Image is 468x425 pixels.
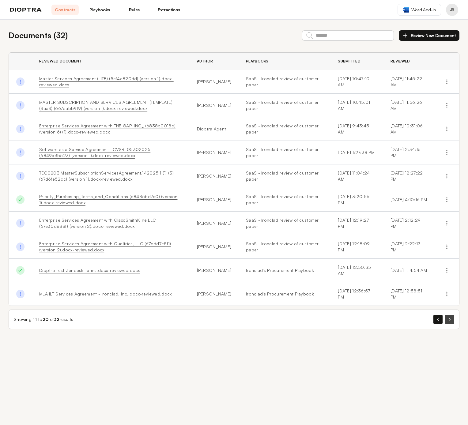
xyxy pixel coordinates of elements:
h2: Documents ( 32 ) [9,29,68,41]
a: Enterprise Services Agreement with GlaxoSmithKline LLC (67e30d888f) (version 2).docx-reviewed.docx [39,217,156,229]
a: SaaS - Ironclad review of customer paper [246,194,323,206]
img: Done [16,148,25,156]
td: [DATE] 10:45:01 AM [330,94,383,117]
td: [DATE] 10:47:10 AM [330,70,383,94]
td: [PERSON_NAME] [190,164,239,188]
td: [PERSON_NAME] [190,70,239,94]
img: Done [16,125,25,133]
img: word [403,7,409,13]
td: [PERSON_NAME] [190,141,239,164]
a: SaaS - Ironclad review of customer paper [246,217,323,229]
td: [DATE] 12:27:22 PM [383,164,435,188]
td: [DATE] 11:45:22 AM [383,70,435,94]
td: [DATE] 2:34:16 PM [383,141,435,164]
a: SaaS - Ironclad review of customer paper [246,76,323,88]
img: Done [16,77,25,86]
a: Enterprise Services Agreement with Qualtrics, LLC (67ddd7e5f1) (version 2).docx-reviewed.docx [39,241,171,252]
td: [PERSON_NAME] [190,188,239,212]
th: Submitted [330,53,383,70]
td: [PERSON_NAME] [190,94,239,117]
a: Dioptra Test Zendesk Terms.docx-reviewed.docx [39,268,140,273]
a: SaaS - Ironclad review of customer paper [246,241,323,253]
img: Done [16,266,25,274]
a: MASTER SUBSCRIPTION AND SERVICES AGREEMENT (TEMPLATE) (SaaS) (667dabb9f9) (version 1).docx-review... [39,100,172,111]
a: Software as a Service Agreement - CVSRL05302025 (6849a3b523) (version 1).docx-reviewed.docx [39,147,150,158]
td: [DATE] 1:27:38 PM [330,141,383,164]
td: [DATE] 10:31:06 AM [383,117,435,141]
td: [DATE] 12:58:51 PM [383,282,435,306]
button: Review New Document [399,30,459,41]
a: MLA ILT Services Agreement - Ironclad, Inc..docx-reviewed.docx [39,291,172,296]
a: Enterprise Services Agreement with THE GAP, INC_ (6838b0018d) (version 6) (1).docx-reviewed.docx [39,123,175,134]
a: SaaS - Ironclad review of customer paper [246,170,323,182]
img: logo [10,8,42,12]
img: Done [16,243,25,251]
a: Word Add-in [398,4,441,16]
td: [DATE] 2:12:29 PM [383,212,435,235]
span: 20 [43,317,49,322]
td: [PERSON_NAME] [190,259,239,282]
td: [DATE] 12:50:35 AM [330,259,383,282]
td: [DATE] 12:36:57 PM [330,282,383,306]
img: Done [16,101,25,109]
button: Next [445,315,454,324]
a: Master Services Agreement (LITE) (5ef4e820dd) (version 1).docx-reviewed.docx [39,76,174,87]
a: TEC0203.MasterSubscriptionServicesAgreement.142025 1 (1) (3) (67d6fe52dc) (version 1).docx-review... [39,170,174,182]
td: [DATE] 2:22:13 PM [383,235,435,259]
span: 11 [33,317,37,322]
td: [DATE] 11:04:24 AM [330,164,383,188]
th: Author [190,53,239,70]
td: [DATE] 12:18:09 PM [330,235,383,259]
th: Reviewed [383,53,435,70]
img: Done [16,172,25,180]
button: Profile menu [446,4,458,16]
span: 32 [54,317,60,322]
button: Previous [433,315,443,324]
td: [PERSON_NAME] [190,235,239,259]
td: [DATE] 1:14:54 AM [383,259,435,282]
a: Extractions [155,5,183,15]
td: [PERSON_NAME] [190,212,239,235]
a: Priority_Purchasing_Terms_and_Conditions (68435bd7c0) (version 1).docx-reviewed.docx [39,194,177,205]
td: Dioptra Agent [190,117,239,141]
th: Playbooks [239,53,330,70]
td: [DATE] 3:20:56 PM [330,188,383,212]
a: Ironclad's Procurement Playbook [246,267,323,273]
a: SaaS - Ironclad review of customer paper [246,99,323,111]
img: Done [16,195,25,204]
span: Word Add-in [411,7,436,13]
img: Done [16,219,25,227]
a: SaaS - Ironclad review of customer paper [246,123,323,135]
td: [DATE] 11:56:26 AM [383,94,435,117]
a: SaaS - Ironclad review of customer paper [246,146,323,159]
td: [PERSON_NAME] [190,282,239,306]
td: [DATE] 9:43:45 AM [330,117,383,141]
div: Showing to of results [14,316,74,322]
a: Playbooks [86,5,113,15]
a: Contracts [51,5,79,15]
a: Rules [121,5,148,15]
th: Reviewed Document [32,53,190,70]
a: Ironclad's Procurement Playbook [246,291,323,297]
td: [DATE] 12:19:27 PM [330,212,383,235]
td: [DATE] 4:10:16 PM [383,188,435,212]
img: Done [16,290,25,298]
